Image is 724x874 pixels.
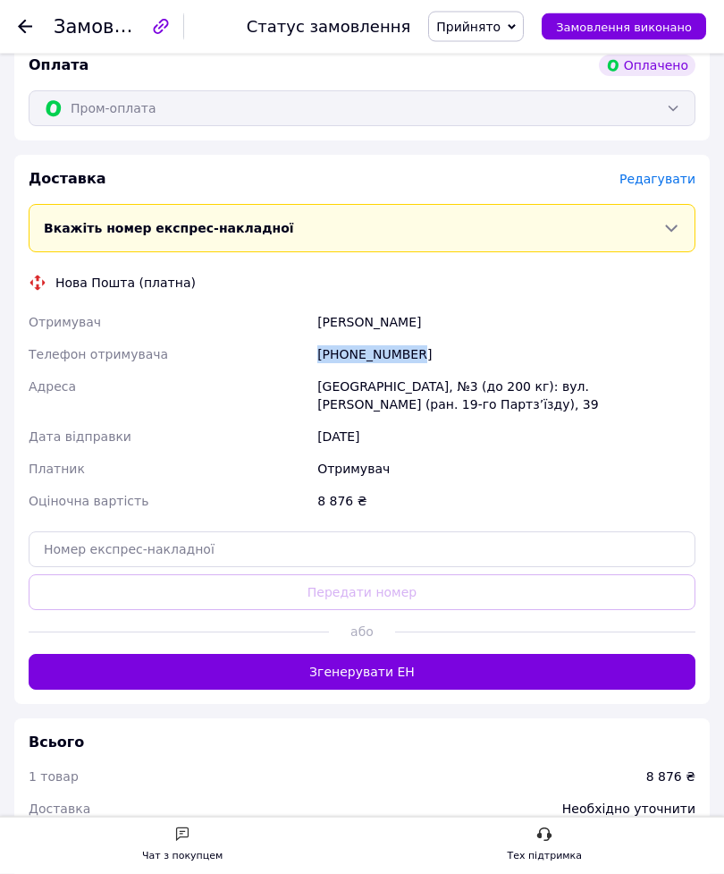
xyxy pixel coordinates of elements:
div: Оплачено [599,55,695,77]
span: Отримувач [29,316,101,330]
div: Тех підтримка [507,847,582,865]
span: Телефон отримувача [29,348,168,362]
div: Необхідно уточнити [551,790,706,829]
div: 8 876 ₴ [646,768,695,786]
span: 1 товар [29,770,79,785]
span: Оціночна вартість [29,495,148,509]
div: [GEOGRAPHIC_DATA], №3 (до 200 кг): вул. [PERSON_NAME] (ран. 19-го Партз’їзду), 39 [314,371,699,421]
span: або [329,624,396,641]
span: Замовлення виконано [556,21,692,34]
div: Повернутися назад [18,18,32,36]
span: Вкажіть номер експрес-накладної [44,222,294,236]
div: [PHONE_NUMBER] [314,339,699,371]
div: 8 876 ₴ [314,486,699,518]
button: Згенерувати ЕН [29,655,695,691]
input: Номер експрес-накладної [29,532,695,568]
div: Статус замовлення [247,18,411,36]
span: Всього [29,734,84,751]
span: Доставка [29,802,90,817]
div: Нова Пошта (платна) [51,275,200,293]
span: Дата відправки [29,430,131,445]
button: Замовлення виконано [542,13,706,40]
div: Отримувач [314,454,699,486]
span: Платник [29,462,85,477]
span: Адреса [29,380,76,395]
span: Прийнято [436,20,501,34]
span: Доставка [29,171,106,188]
span: Редагувати [619,173,695,187]
div: [PERSON_NAME] [314,307,699,339]
span: Оплата [29,57,88,74]
div: Чат з покупцем [142,847,223,865]
span: Замовлення [54,16,173,38]
div: [DATE] [314,421,699,454]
